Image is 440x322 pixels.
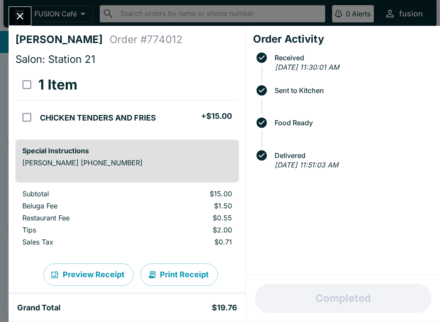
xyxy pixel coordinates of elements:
[275,63,339,71] em: [DATE] 11:30:01 AM
[141,263,218,286] button: Print Receipt
[253,33,433,46] h4: Order Activity
[15,69,239,133] table: orders table
[17,303,61,313] h5: Grand Total
[22,189,136,198] p: Subtotal
[201,111,232,121] h5: + $15.00
[150,201,232,210] p: $1.50
[270,54,433,62] span: Received
[110,33,183,46] h4: Order # 774012
[22,226,136,234] p: Tips
[40,113,156,123] h5: CHICKEN TENDERS AND FRIES
[150,214,232,222] p: $0.55
[270,119,433,127] span: Food Ready
[22,146,232,155] h6: Special Instructions
[150,226,232,234] p: $2.00
[212,303,237,313] h5: $19.76
[150,238,232,246] p: $0.71
[150,189,232,198] p: $15.00
[270,87,433,94] span: Sent to Kitchen
[9,7,31,25] button: Close
[275,161,338,169] em: [DATE] 11:51:03 AM
[22,214,136,222] p: Restaurant Fee
[15,33,110,46] h4: [PERSON_NAME]
[22,158,232,167] p: [PERSON_NAME] [PHONE_NUMBER]
[270,152,433,159] span: Delivered
[43,263,134,286] button: Preview Receipt
[22,201,136,210] p: Beluga Fee
[22,238,136,246] p: Sales Tax
[15,189,239,250] table: orders table
[15,53,95,65] span: Salon: Station 21
[38,76,77,93] h3: 1 Item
